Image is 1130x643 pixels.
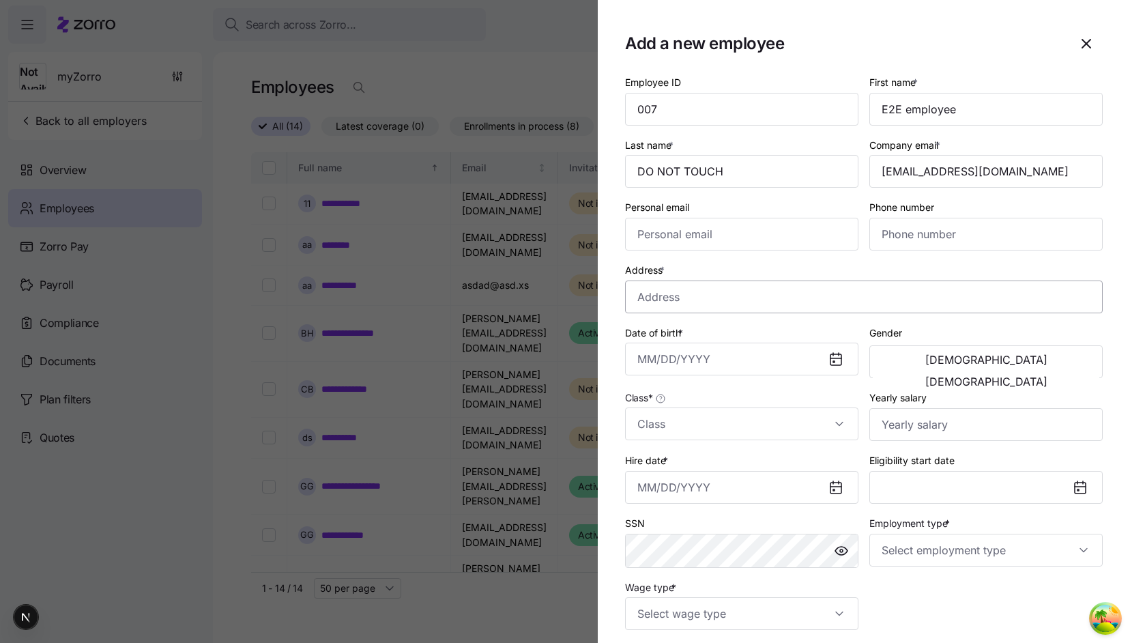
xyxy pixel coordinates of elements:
[625,597,858,630] input: Select wage type
[625,138,676,153] label: Last name
[869,138,943,153] label: Company email
[925,354,1047,365] span: [DEMOGRAPHIC_DATA]
[869,155,1103,188] input: Company email
[625,391,652,405] span: Class *
[869,516,953,531] label: Employment type
[625,453,671,468] label: Hire date
[625,218,858,251] input: Personal email
[625,200,689,215] label: Personal email
[869,408,1103,441] input: Yearly salary
[625,516,645,531] label: SSN
[869,390,927,405] label: Yearly salary
[625,33,1059,54] h1: Add a new employee
[625,281,1103,313] input: Address
[625,155,858,188] input: Last name
[625,471,858,504] input: MM/DD/YYYY
[869,326,902,341] label: Gender
[869,218,1103,251] input: Phone number
[625,93,858,126] input: Employee ID
[625,326,686,341] label: Date of birth
[869,75,921,90] label: First name
[869,453,955,468] label: Eligibility start date
[625,343,858,375] input: MM/DD/YYYY
[625,580,679,595] label: Wage type
[869,534,1103,567] input: Select employment type
[1092,605,1119,632] button: Open Tanstack query devtools
[625,263,667,278] label: Address
[625,75,681,90] label: Employee ID
[625,408,858,440] input: Class
[869,200,934,215] label: Phone number
[869,93,1103,126] input: First name
[925,376,1047,387] span: [DEMOGRAPHIC_DATA]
